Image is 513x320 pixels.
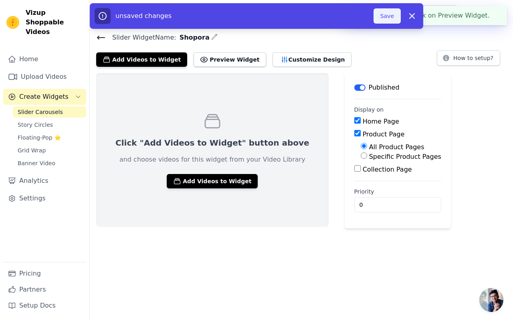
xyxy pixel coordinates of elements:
[18,134,61,142] span: Floating-Pop ⭐
[119,155,305,164] p: and choose videos for this widget from your Video Library
[18,121,53,129] span: Story Circles
[363,118,399,125] label: Home Page
[176,33,210,42] span: Shopora
[374,8,401,24] button: Save
[3,266,86,282] a: Pricing
[363,130,405,138] label: Product Page
[211,32,218,43] div: Edit Name
[13,158,86,169] a: Banner Video
[354,106,384,114] legend: Display on
[3,51,86,67] a: Home
[13,132,86,143] a: Floating-Pop ⭐
[437,50,500,66] button: How to setup?
[369,83,400,92] p: Published
[13,119,86,130] a: Story Circles
[3,190,86,206] a: Settings
[273,52,351,67] button: Customize Design
[363,166,412,173] label: Collection Page
[479,288,503,312] a: Open chat
[354,188,441,196] label: Priority
[18,146,46,154] span: Grid Wrap
[167,174,258,188] button: Add Videos to Widget
[3,173,86,189] a: Analytics
[96,52,187,67] button: Add Videos to Widget
[13,106,86,118] a: Slider Carousels
[3,298,86,314] a: Setup Docs
[115,12,172,20] span: unsaved changes
[369,153,441,160] label: Specific Product Pages
[18,108,63,116] span: Slider Carousels
[18,159,55,167] span: Banner Video
[194,52,266,67] button: Preview Widget
[437,56,500,64] a: How to setup?
[13,145,86,156] a: Grid Wrap
[19,92,69,102] span: Create Widgets
[3,89,86,105] button: Create Widgets
[369,143,424,151] label: All Product Pages
[3,69,86,85] a: Upload Videos
[106,33,176,42] span: Slider Widget Name:
[115,137,309,148] p: Click "Add Videos to Widget" button above
[3,282,86,298] a: Partners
